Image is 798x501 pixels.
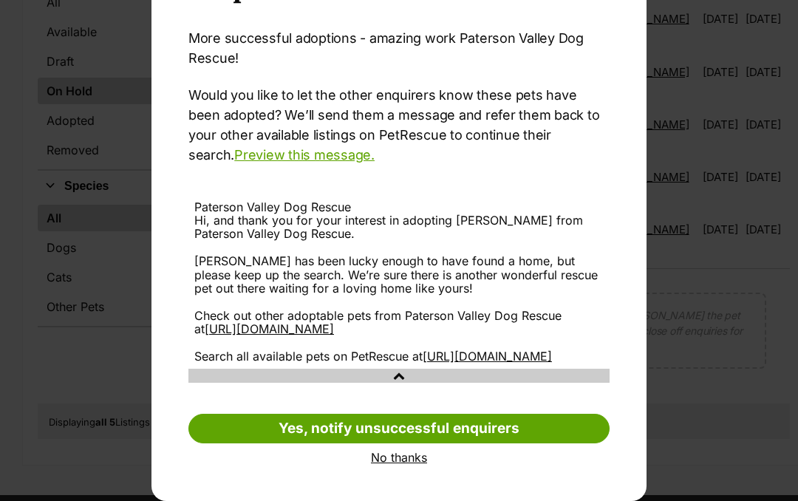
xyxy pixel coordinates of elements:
p: More successful adoptions - amazing work Paterson Valley Dog Rescue! [188,28,610,68]
a: Yes, notify unsuccessful enquirers [188,414,610,443]
a: No thanks [188,451,610,464]
p: Would you like to let the other enquirers know these pets have been adopted? We’ll send them a me... [188,85,610,165]
span: Paterson Valley Dog Rescue [194,200,351,214]
a: [URL][DOMAIN_NAME] [423,349,552,364]
a: Preview this message. [234,147,375,163]
a: [URL][DOMAIN_NAME] [205,321,334,336]
div: Hi, and thank you for your interest in adopting [PERSON_NAME] from Paterson Valley Dog Rescue. [P... [194,214,604,363]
